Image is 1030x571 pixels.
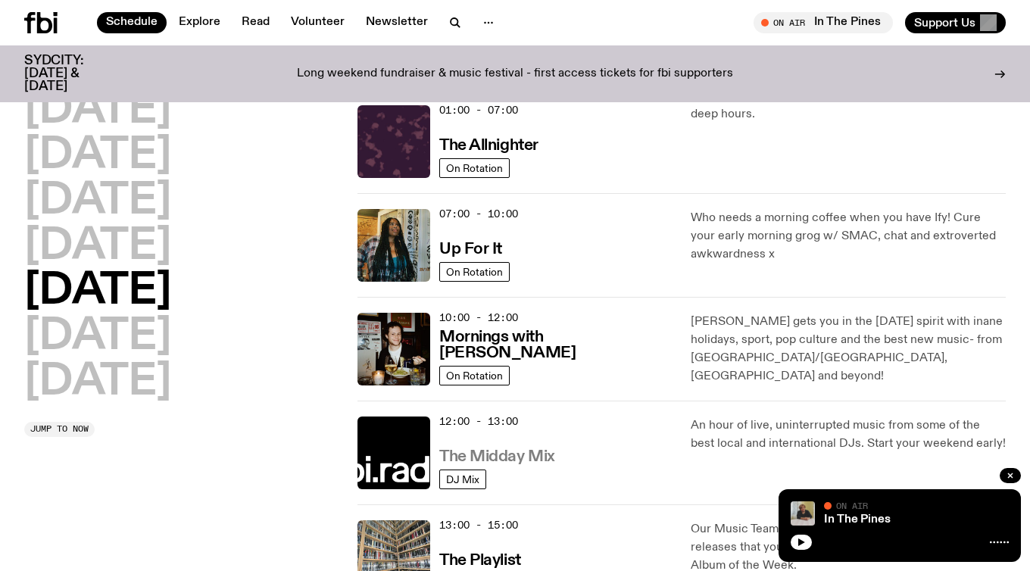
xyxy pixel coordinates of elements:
[439,239,502,257] a: Up For It
[446,473,479,485] span: DJ Mix
[24,361,171,404] button: [DATE]
[170,12,229,33] a: Explore
[446,266,503,277] span: On Rotation
[97,12,167,33] a: Schedule
[446,370,503,381] span: On Rotation
[914,16,975,30] span: Support Us
[439,262,510,282] a: On Rotation
[439,518,518,532] span: 13:00 - 15:00
[691,209,1006,264] p: Who needs a morning coffee when you have Ify! Cure your early morning grog w/ SMAC, chat and extr...
[439,242,502,257] h3: Up For It
[439,135,538,154] a: The Allnighter
[439,207,518,221] span: 07:00 - 10:00
[24,180,171,223] button: [DATE]
[691,417,1006,453] p: An hour of live, uninterrupted music from some of the best local and international DJs. Start you...
[439,414,518,429] span: 12:00 - 13:00
[24,135,171,177] button: [DATE]
[439,103,518,117] span: 01:00 - 07:00
[297,67,733,81] p: Long weekend fundraiser & music festival - first access tickets for fbi supporters
[357,12,437,33] a: Newsletter
[439,553,521,569] h3: The Playlist
[24,270,171,313] button: [DATE]
[446,162,503,173] span: On Rotation
[24,422,95,437] button: Jump to now
[439,310,518,325] span: 10:00 - 12:00
[836,501,868,510] span: On Air
[824,513,891,526] a: In The Pines
[439,449,555,465] h3: The Midday Mix
[357,313,430,385] img: Sam blankly stares at the camera, brightly lit by a camera flash wearing a hat collared shirt and...
[439,329,673,361] h3: Mornings with [PERSON_NAME]
[24,89,171,132] button: [DATE]
[691,105,1006,123] p: deep hours.
[282,12,354,33] a: Volunteer
[30,425,89,433] span: Jump to now
[754,12,893,33] button: On AirIn The Pines
[439,326,673,361] a: Mornings with [PERSON_NAME]
[439,366,510,385] a: On Rotation
[233,12,279,33] a: Read
[24,316,171,358] button: [DATE]
[905,12,1006,33] button: Support Us
[439,158,510,178] a: On Rotation
[439,470,486,489] a: DJ Mix
[24,226,171,268] button: [DATE]
[439,446,555,465] a: The Midday Mix
[439,550,521,569] a: The Playlist
[691,313,1006,385] p: [PERSON_NAME] gets you in the [DATE] spirit with inane holidays, sport, pop culture and the best ...
[357,209,430,282] img: Ify - a Brown Skin girl with black braided twists, looking up to the side with her tongue stickin...
[24,55,121,93] h3: SYDCITY: [DATE] & [DATE]
[439,138,538,154] h3: The Allnighter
